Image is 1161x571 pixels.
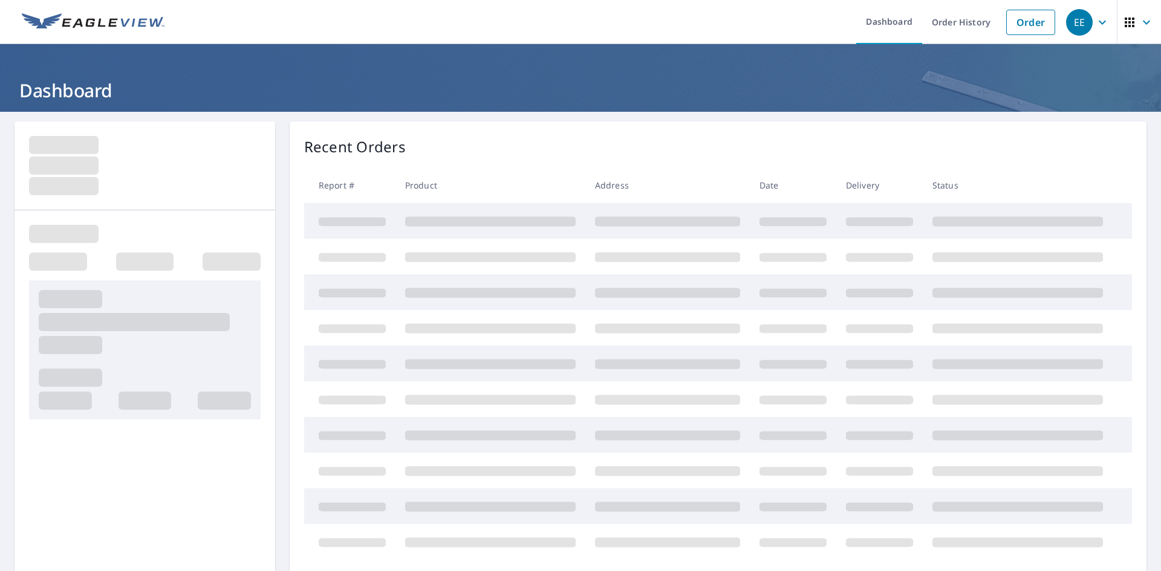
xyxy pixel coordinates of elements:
th: Date [750,167,836,203]
h1: Dashboard [15,78,1146,103]
th: Delivery [836,167,923,203]
th: Product [395,167,585,203]
th: Status [923,167,1113,203]
p: Recent Orders [304,136,406,158]
th: Report # [304,167,395,203]
div: EE [1066,9,1093,36]
img: EV Logo [22,13,164,31]
th: Address [585,167,750,203]
a: Order [1006,10,1055,35]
